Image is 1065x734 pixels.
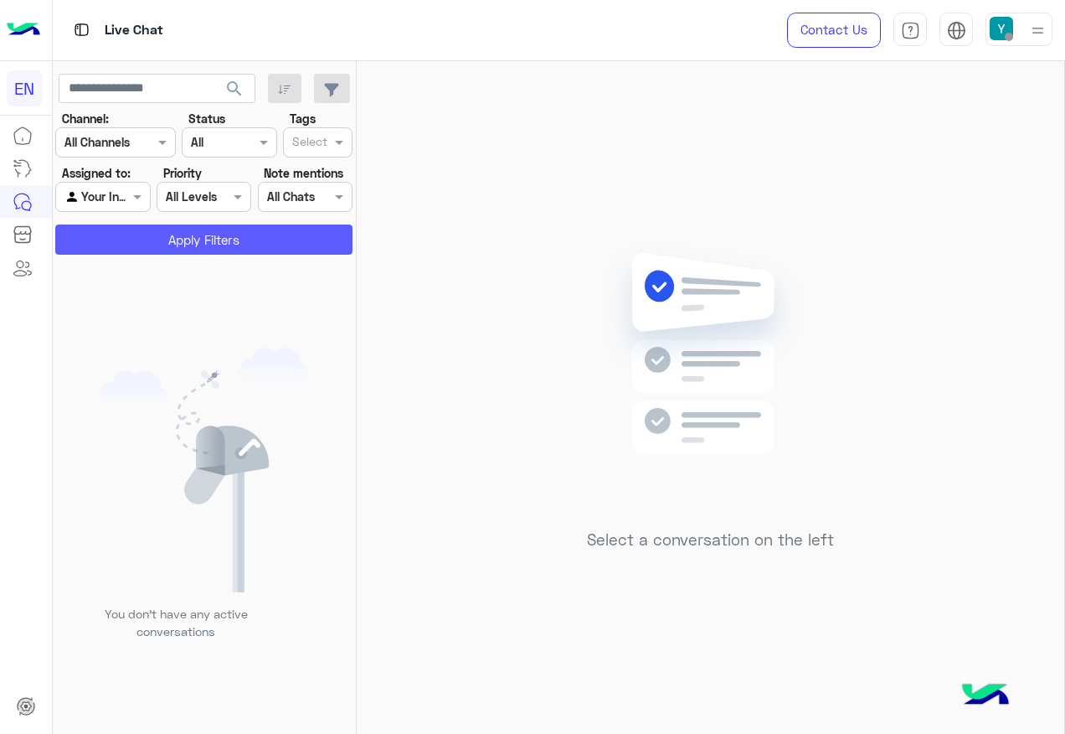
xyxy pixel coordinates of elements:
[224,79,244,99] span: search
[264,164,343,182] label: Note mentions
[947,21,966,40] img: tab
[214,74,255,110] button: search
[71,19,92,40] img: tab
[589,240,831,518] img: no messages
[55,225,352,255] button: Apply Filters
[990,17,1013,40] img: userImage
[105,19,163,42] p: Live Chat
[290,110,316,127] label: Tags
[587,530,834,550] h5: Select a conversation on the left
[188,110,225,127] label: Status
[290,132,327,154] div: Select
[62,164,131,182] label: Assigned to:
[99,348,310,592] img: empty users
[7,13,40,48] img: Logo
[62,110,109,127] label: Channel:
[1027,20,1048,41] img: profile
[901,21,920,40] img: tab
[956,667,1015,726] img: hulul-logo.png
[7,70,43,106] div: EN
[893,13,927,48] a: tab
[787,13,881,48] a: Contact Us
[91,605,260,641] p: You don’t have any active conversations
[163,164,202,182] label: Priority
